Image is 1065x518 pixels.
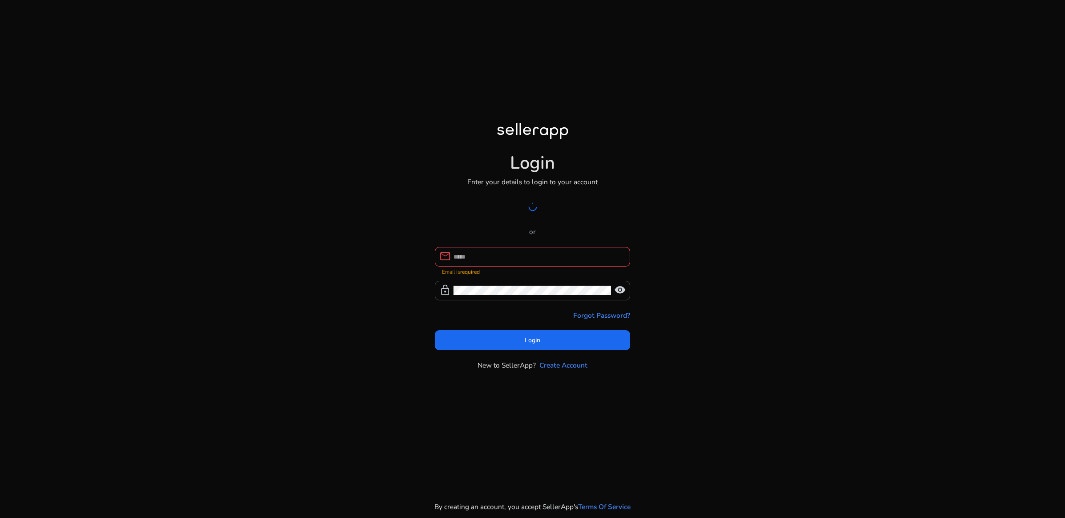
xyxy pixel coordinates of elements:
span: mail [439,251,451,262]
a: Create Account [539,360,587,370]
span: Login [525,336,540,345]
h1: Login [510,153,555,174]
strong: required [460,268,480,275]
span: lock [439,284,451,296]
a: Forgot Password? [573,310,630,320]
p: or [435,227,631,237]
button: Login [435,330,631,350]
mat-error: Email is [442,267,624,276]
p: Enter your details to login to your account [467,177,598,187]
a: Terms Of Service [578,502,631,512]
span: visibility [614,284,626,296]
p: New to SellerApp? [478,360,536,370]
